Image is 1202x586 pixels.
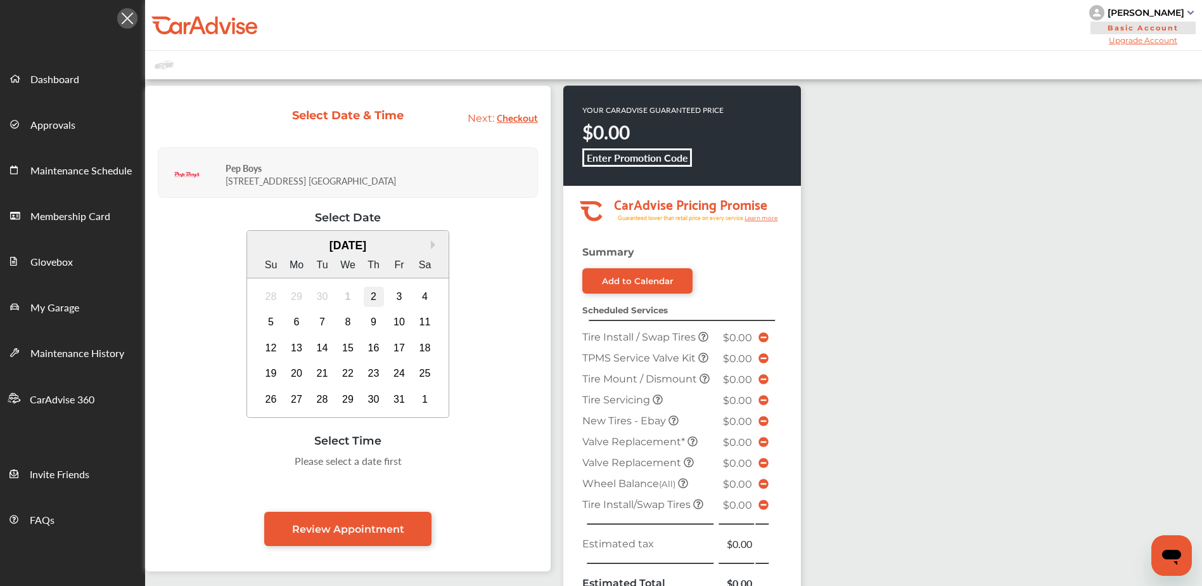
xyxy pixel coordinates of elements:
[158,434,538,447] div: Select Time
[364,338,384,358] div: Choose Thursday, October 16th, 2025
[723,436,752,448] span: $0.00
[247,239,449,252] div: [DATE]
[582,373,700,385] span: Tire Mount / Dismount
[286,389,307,410] div: Choose Monday, October 27th, 2025
[158,453,538,468] div: Please select a date first
[602,276,674,286] div: Add to Calendar
[723,353,752,365] span: $0.00
[415,338,435,358] div: Choose Saturday, October 18th, 2025
[364,287,384,307] div: Choose Thursday, October 2nd, 2025
[415,312,435,332] div: Choose Saturday, October 11th, 2025
[582,415,668,427] span: New Tires - Ebay
[261,363,281,384] div: Choose Sunday, October 19th, 2025
[582,436,687,448] span: Valve Replacement*
[364,312,384,332] div: Choose Thursday, October 9th, 2025
[745,214,778,221] tspan: Learn more
[415,287,435,307] div: Choose Saturday, October 4th, 2025
[582,105,724,115] p: YOUR CARADVISE GUARANTEED PRICE
[1108,7,1184,18] div: [PERSON_NAME]
[389,338,409,358] div: Choose Friday, October 17th, 2025
[389,287,409,307] div: Choose Friday, October 3rd, 2025
[618,214,745,222] tspan: Guaranteed lower than retail price on every service.
[286,338,307,358] div: Choose Monday, October 13th, 2025
[292,523,404,535] span: Review Appointment
[158,211,538,224] div: Select Date
[261,389,281,410] div: Choose Sunday, October 26th, 2025
[117,8,137,29] img: Icon.5fd9dcc7.svg
[582,246,634,258] strong: Summary
[338,287,358,307] div: Not available Wednesday, October 1st, 2025
[1,329,144,375] a: Maintenance History
[497,108,538,126] span: Checkout
[286,287,307,307] div: Not available Monday, September 29th, 2025
[338,312,358,332] div: Choose Wednesday, October 8th, 2025
[261,312,281,332] div: Choose Sunday, October 5th, 2025
[338,363,358,384] div: Choose Wednesday, October 22nd, 2025
[582,394,653,406] span: Tire Servicing
[1,192,144,238] a: Membership Card
[1090,22,1196,34] span: Basic Account
[312,287,333,307] div: Not available Tuesday, September 30th, 2025
[723,394,752,407] span: $0.00
[389,255,409,275] div: Fr
[258,283,438,412] div: month 2025-10
[659,479,675,489] small: (All)
[364,389,384,410] div: Choose Thursday, October 30th, 2025
[389,363,409,384] div: Choose Friday, October 24th, 2025
[286,363,307,384] div: Choose Monday, October 20th, 2025
[389,312,409,332] div: Choose Friday, October 10th, 2025
[431,240,440,249] button: Next Month
[723,457,752,469] span: $0.00
[1,238,144,283] a: Glovebox
[264,512,432,546] a: Review Appointment
[723,415,752,427] span: $0.00
[364,255,384,275] div: Th
[723,332,752,344] span: $0.00
[338,338,358,358] div: Choose Wednesday, October 15th, 2025
[286,312,307,332] div: Choose Monday, October 6th, 2025
[30,209,110,225] span: Membership Card
[364,363,384,384] div: Choose Thursday, October 23rd, 2025
[1,101,144,146] a: Approvals
[723,478,752,490] span: $0.00
[312,363,333,384] div: Choose Tuesday, October 21st, 2025
[312,389,333,410] div: Choose Tuesday, October 28th, 2025
[415,255,435,275] div: Sa
[718,533,755,554] td: $0.00
[1151,535,1192,576] iframe: Button to launch messaging window
[582,478,678,490] span: Wheel Balance
[582,352,698,364] span: TPMS Service Valve Kit
[582,457,684,469] span: Valve Replacement
[174,162,200,188] img: logo-pepboys.png
[312,338,333,358] div: Choose Tuesday, October 14th, 2025
[261,338,281,358] div: Choose Sunday, October 12th, 2025
[226,152,534,193] div: [STREET_ADDRESS] [GEOGRAPHIC_DATA]
[30,512,54,529] span: FAQs
[582,119,630,145] strong: $0.00
[30,117,75,134] span: Approvals
[1,55,144,101] a: Dashboard
[415,363,435,384] div: Choose Saturday, October 25th, 2025
[30,346,124,362] span: Maintenance History
[30,467,89,483] span: Invite Friends
[582,498,693,511] span: Tire Install/Swap Tires
[1089,5,1104,20] img: knH8PDtVvWoAbQRylUukY18CTiRevjo20fAtgn5MLBQj4uumYvk2MzTtcAIzfGAtb1XOLVMAvhLuqoNAbL4reqehy0jehNKdM...
[338,389,358,410] div: Choose Wednesday, October 29th, 2025
[261,255,281,275] div: Su
[155,57,174,73] img: placeholder_car.fcab19be.svg
[389,389,409,410] div: Choose Friday, October 31st, 2025
[582,305,668,315] strong: Scheduled Services
[338,255,358,275] div: We
[261,287,281,307] div: Not available Sunday, September 28th, 2025
[312,312,333,332] div: Choose Tuesday, October 7th, 2025
[30,72,79,88] span: Dashboard
[1,283,144,329] a: My Garage
[30,300,79,316] span: My Garage
[587,150,688,165] b: Enter Promotion Code
[582,268,693,294] a: Add to Calendar
[723,374,752,386] span: $0.00
[614,192,767,215] tspan: CarAdvise Pricing Promise
[582,331,698,343] span: Tire Install / Swap Tires
[30,254,73,271] span: Glovebox
[468,112,538,124] a: Next: Checkout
